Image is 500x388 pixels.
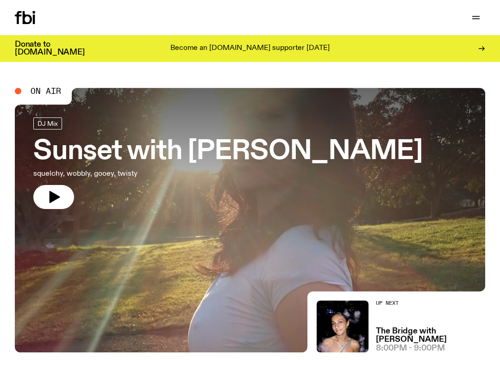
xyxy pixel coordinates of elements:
a: The Bridge with [PERSON_NAME] [376,327,485,343]
a: Sunset with [PERSON_NAME]squelchy, wobbly, gooey, twisty [33,117,423,209]
p: Become an [DOMAIN_NAME] supporter [DATE] [170,44,330,53]
h3: Donate to [DOMAIN_NAME] [15,41,85,56]
span: DJ Mix [37,120,58,127]
a: DJ Mix [33,117,62,129]
h2: Up Next [376,301,485,306]
h3: Sunset with [PERSON_NAME] [33,139,423,165]
p: squelchy, wobbly, gooey, twisty [33,168,270,179]
span: On Air [31,87,61,95]
span: 8:00pm - 9:00pm [376,345,445,352]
